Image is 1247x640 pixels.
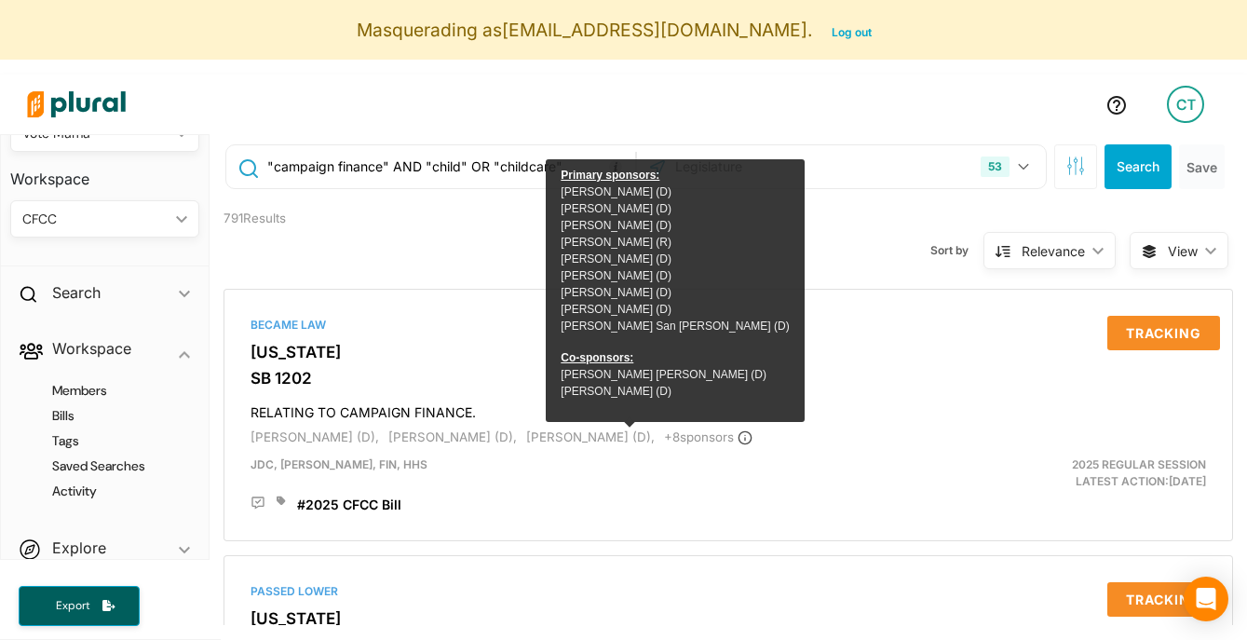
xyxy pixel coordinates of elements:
[1168,241,1198,261] span: View
[561,320,789,333] a: [PERSON_NAME] San [PERSON_NAME] (D)
[1184,577,1228,621] div: Open Intercom Messenger
[561,236,671,249] a: [PERSON_NAME] (R)
[1152,78,1219,130] a: CT
[251,343,1206,361] h3: [US_STATE]
[930,242,983,259] span: Sort by
[561,252,671,266] a: [PERSON_NAME] (D)
[19,586,140,626] button: Export
[251,583,1206,600] div: Passed Lower
[52,538,106,558] h2: Explore
[561,219,671,232] a: [PERSON_NAME] (D)
[673,149,873,184] input: Legislature
[52,338,131,359] h2: Workspace
[664,429,752,444] span: + 8 sponsor s
[251,429,379,444] span: [PERSON_NAME] (D),
[561,169,659,182] span: Primary sponsors:
[561,185,671,198] a: [PERSON_NAME] (D)
[1167,86,1204,123] div: CT
[561,368,766,381] a: [PERSON_NAME] [PERSON_NAME] (D)
[29,382,190,400] a: Members
[251,496,265,511] div: Add Position Statement
[388,429,517,444] span: [PERSON_NAME] (D),
[297,497,401,512] span: #2025 CFCC Bill
[561,303,671,316] a: [PERSON_NAME] (D)
[892,456,1220,490] div: Latest Action: [DATE]
[11,72,142,137] img: Logo for Plural
[1107,316,1220,350] button: Tracking
[251,369,1206,388] h3: SB 1202
[973,149,1041,184] button: 53
[251,609,1206,628] h3: [US_STATE]
[22,210,169,229] div: CFCC
[813,19,890,47] button: Log out
[1105,144,1172,189] button: Search
[29,407,190,425] a: Bills
[561,286,671,299] a: [PERSON_NAME] (D)
[10,152,199,193] h3: Workspace
[981,157,1010,177] div: 53
[297,496,401,514] a: #2025 CFCC Bill
[1072,457,1206,471] span: 2025 Regular Session
[502,19,807,41] span: [EMAIL_ADDRESS][DOMAIN_NAME]
[251,317,1206,334] div: Became Law
[43,598,102,614] span: Export
[1179,144,1225,189] button: Save
[265,149,630,184] input: Enter keywords, bill # or legislator name
[251,457,427,471] span: JDC, [PERSON_NAME], FIN, HHS
[52,282,101,303] h2: Search
[561,351,633,364] span: Co-sponsors:
[1066,157,1085,172] span: Search Filters
[1022,241,1085,261] div: Relevance
[561,269,671,282] a: [PERSON_NAME] (D)
[210,204,469,275] div: 791 Results
[29,457,190,475] a: Saved Searches
[277,496,286,507] div: Add tags
[29,432,190,450] a: Tags
[561,385,671,398] a: [PERSON_NAME] (D)
[1107,582,1220,617] button: Tracking
[526,429,655,444] span: [PERSON_NAME] (D),
[251,396,1206,421] h4: RELATING TO CAMPAIGN FINANCE.
[561,202,671,215] a: [PERSON_NAME] (D)
[29,483,190,500] a: Activity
